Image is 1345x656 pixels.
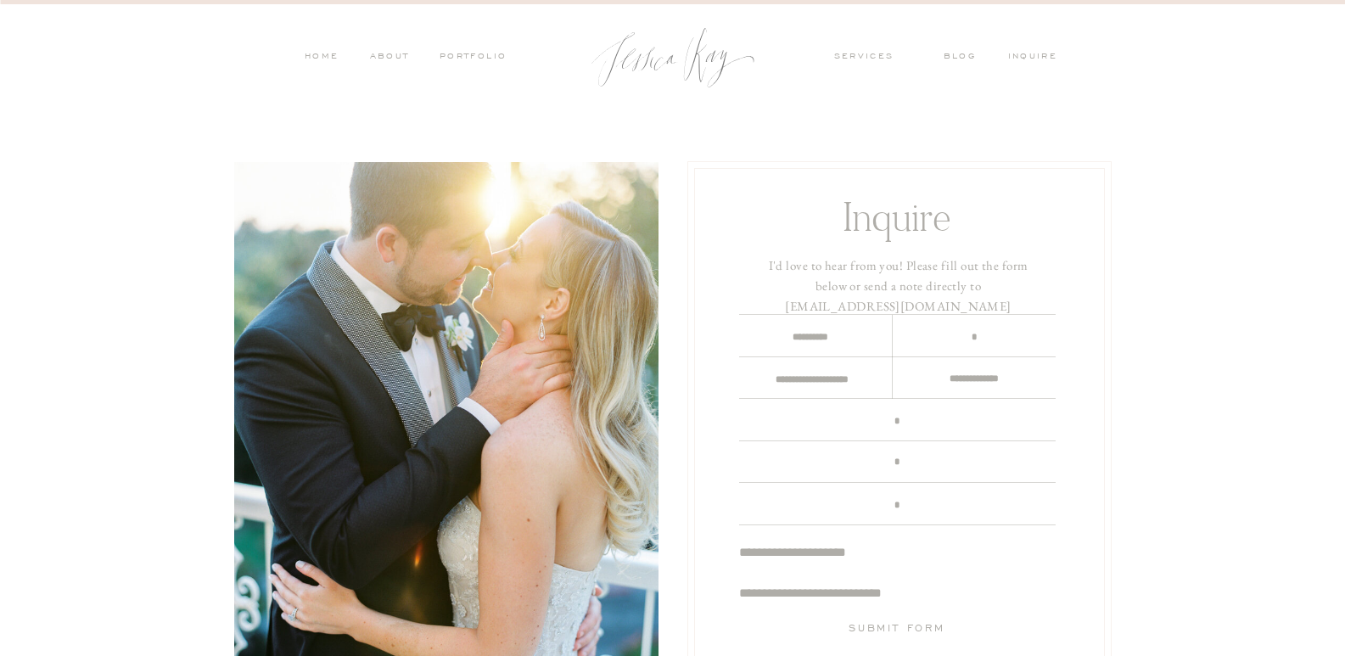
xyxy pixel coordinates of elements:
[816,621,978,648] a: Submit Form
[437,50,507,65] a: PORTFOLIO
[758,193,1037,237] h1: Inquire
[304,50,339,65] a: HOME
[757,255,1040,306] h3: I'd love to hear from you! Please fill out the form below or send a note directly to [EMAIL_ADDRE...
[944,50,988,65] a: blog
[1008,50,1066,65] a: inquire
[834,50,917,65] a: services
[366,50,410,65] a: ABOUT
